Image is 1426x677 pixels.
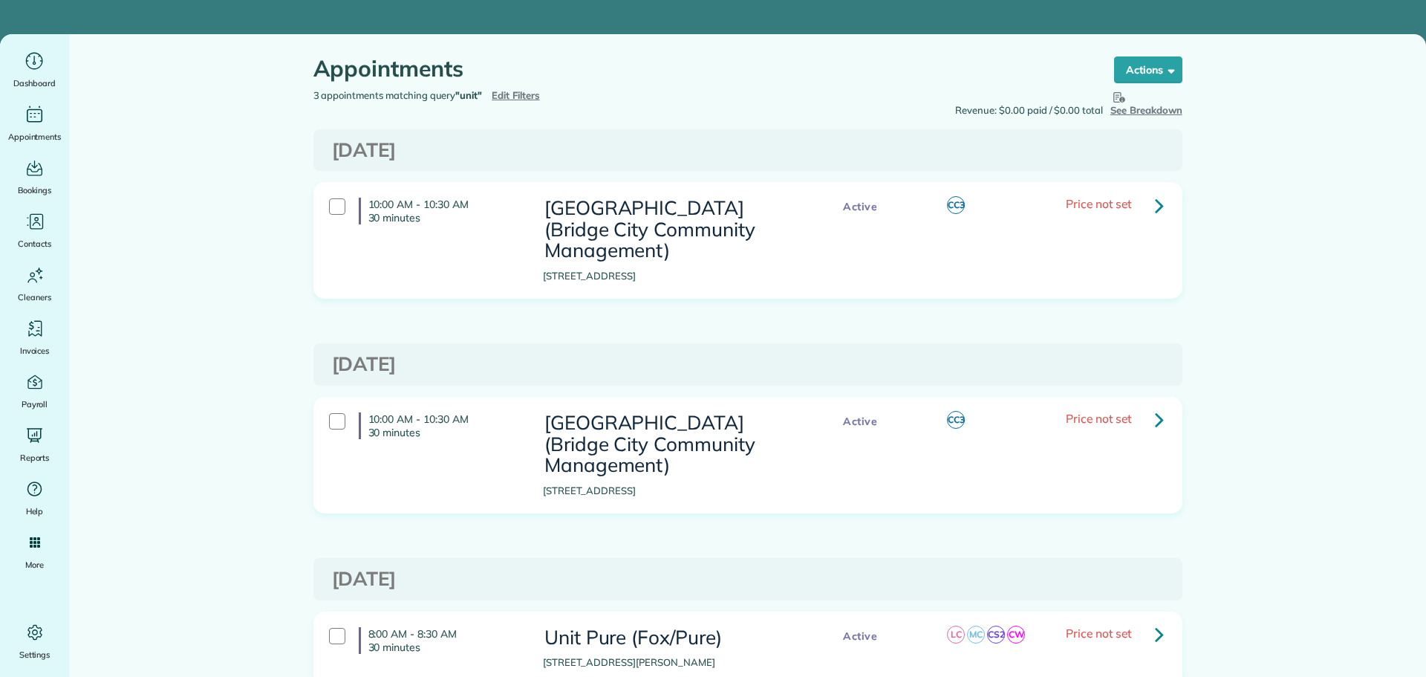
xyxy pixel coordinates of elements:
[359,198,521,224] h4: 10:00 AM - 10:30 AM
[1066,196,1131,211] span: Price not set
[947,196,965,214] span: CC3
[987,626,1005,644] span: CS2
[543,627,806,649] h3: Unit Pure (Fox/Pure)
[19,647,51,662] span: Settings
[6,477,63,519] a: Help
[20,343,50,358] span: Invoices
[6,103,63,144] a: Appointments
[1110,88,1182,118] button: See Breakdown
[8,129,62,144] span: Appointments
[20,450,50,465] span: Reports
[455,89,482,101] strong: "unit"
[18,183,52,198] span: Bookings
[6,424,63,465] a: Reports
[13,76,56,91] span: Dashboard
[836,627,885,646] span: Active
[543,484,806,499] p: [STREET_ADDRESS]
[313,56,1086,81] h1: Appointments
[836,198,885,216] span: Active
[543,655,806,670] p: [STREET_ADDRESS][PERSON_NAME]
[6,263,63,305] a: Cleaners
[1114,56,1182,83] button: Actions
[359,412,521,439] h4: 10:00 AM - 10:30 AM
[302,88,748,103] div: 3 appointments matching query
[492,89,540,101] a: Edit Filters
[6,49,63,91] a: Dashboard
[967,626,985,644] span: MC
[543,198,806,262] h3: [GEOGRAPHIC_DATA] (Bridge City Community Management)
[22,397,48,412] span: Payroll
[836,412,885,431] span: Active
[6,370,63,412] a: Payroll
[6,210,63,251] a: Contacts
[18,290,51,305] span: Cleaners
[359,627,521,654] h4: 8:00 AM - 8:30 AM
[1066,626,1131,641] span: Price not set
[332,140,1164,161] h3: [DATE]
[6,317,63,358] a: Invoices
[1007,626,1025,644] span: CW
[543,269,806,284] p: [STREET_ADDRESS]
[368,641,521,654] p: 30 minutes
[955,103,1103,118] span: Revenue: $0.00 paid / $0.00 total
[1110,88,1182,116] span: See Breakdown
[18,236,51,251] span: Contacts
[25,557,44,572] span: More
[947,626,965,644] span: LC
[947,411,965,429] span: CC3
[6,156,63,198] a: Bookings
[6,621,63,662] a: Settings
[1066,411,1131,426] span: Price not set
[332,569,1164,590] h3: [DATE]
[368,211,521,224] p: 30 minutes
[368,426,521,439] p: 30 minutes
[26,504,44,519] span: Help
[332,354,1164,375] h3: [DATE]
[543,412,806,476] h3: [GEOGRAPHIC_DATA] (Bridge City Community Management)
